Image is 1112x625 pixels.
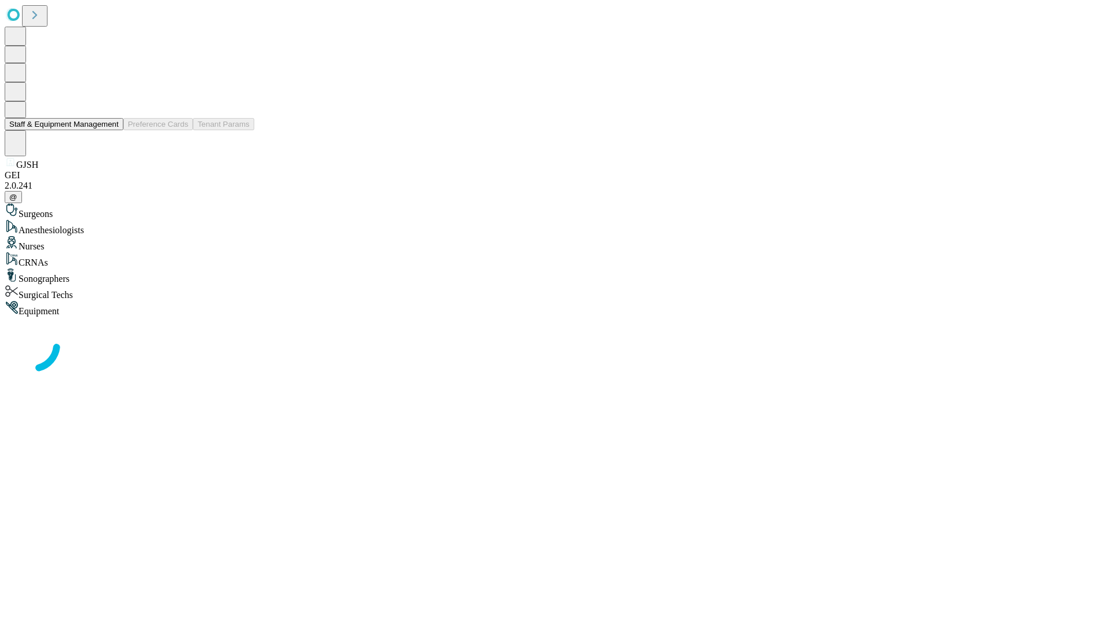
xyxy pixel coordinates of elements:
[193,118,254,130] button: Tenant Params
[5,203,1107,219] div: Surgeons
[5,170,1107,181] div: GEI
[5,300,1107,317] div: Equipment
[123,118,193,130] button: Preference Cards
[5,284,1107,300] div: Surgical Techs
[5,252,1107,268] div: CRNAs
[5,181,1107,191] div: 2.0.241
[5,118,123,130] button: Staff & Equipment Management
[9,193,17,201] span: @
[5,236,1107,252] div: Nurses
[16,160,38,170] span: GJSH
[5,191,22,203] button: @
[5,268,1107,284] div: Sonographers
[5,219,1107,236] div: Anesthesiologists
